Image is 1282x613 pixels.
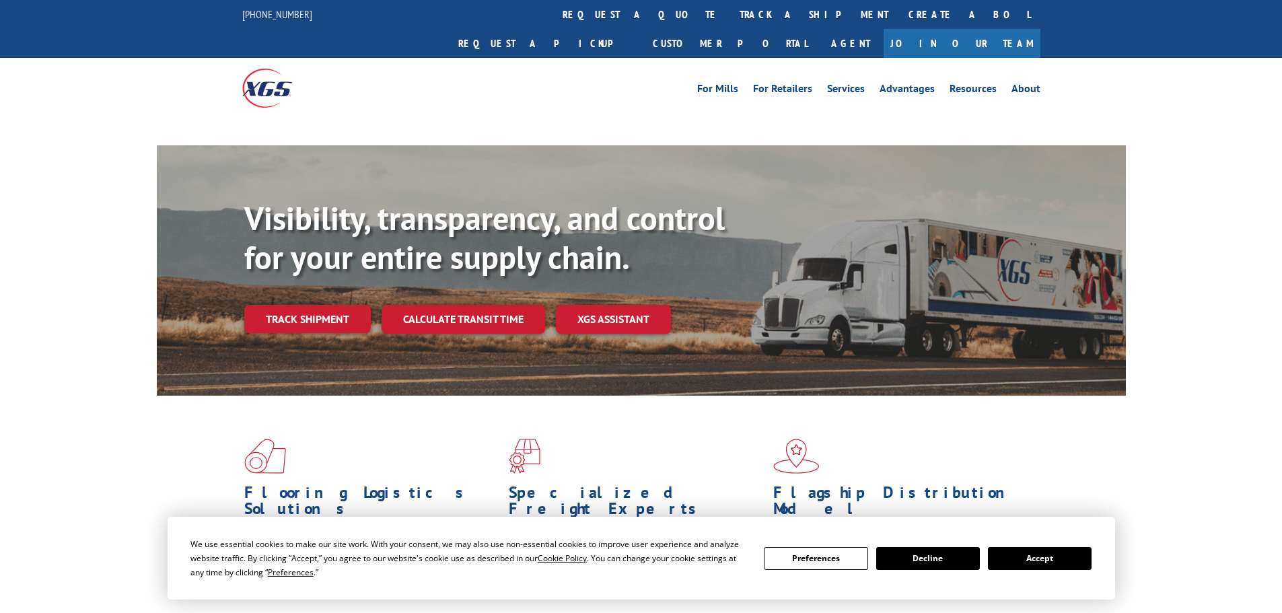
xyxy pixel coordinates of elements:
[753,83,812,98] a: For Retailers
[697,83,738,98] a: For Mills
[268,567,314,578] span: Preferences
[1011,83,1040,98] a: About
[773,484,1028,524] h1: Flagship Distribution Model
[884,29,1040,58] a: Join Our Team
[773,439,820,474] img: xgs-icon-flagship-distribution-model-red
[876,547,980,570] button: Decline
[244,305,371,333] a: Track shipment
[190,537,748,579] div: We use essential cookies to make our site work. With your consent, we may also use non-essential ...
[242,7,312,21] a: [PHONE_NUMBER]
[827,83,865,98] a: Services
[556,305,671,334] a: XGS ASSISTANT
[168,517,1115,600] div: Cookie Consent Prompt
[448,29,643,58] a: Request a pickup
[244,439,286,474] img: xgs-icon-total-supply-chain-intelligence-red
[244,197,725,278] b: Visibility, transparency, and control for your entire supply chain.
[509,484,763,524] h1: Specialized Freight Experts
[764,547,867,570] button: Preferences
[538,552,587,564] span: Cookie Policy
[244,484,499,524] h1: Flooring Logistics Solutions
[643,29,818,58] a: Customer Portal
[950,83,997,98] a: Resources
[880,83,935,98] a: Advantages
[382,305,545,334] a: Calculate transit time
[509,439,540,474] img: xgs-icon-focused-on-flooring-red
[818,29,884,58] a: Agent
[988,547,1092,570] button: Accept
